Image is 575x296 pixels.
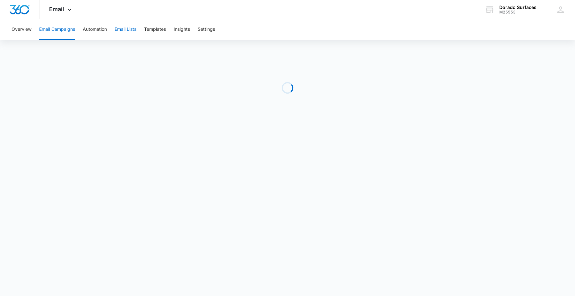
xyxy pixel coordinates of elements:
button: Automation [83,19,107,40]
button: Email Lists [115,19,136,40]
button: Templates [144,19,166,40]
button: Email Campaigns [39,19,75,40]
div: account name [499,5,536,10]
button: Overview [12,19,31,40]
button: Insights [174,19,190,40]
button: Settings [198,19,215,40]
div: account id [499,10,536,14]
span: Email [49,6,64,13]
